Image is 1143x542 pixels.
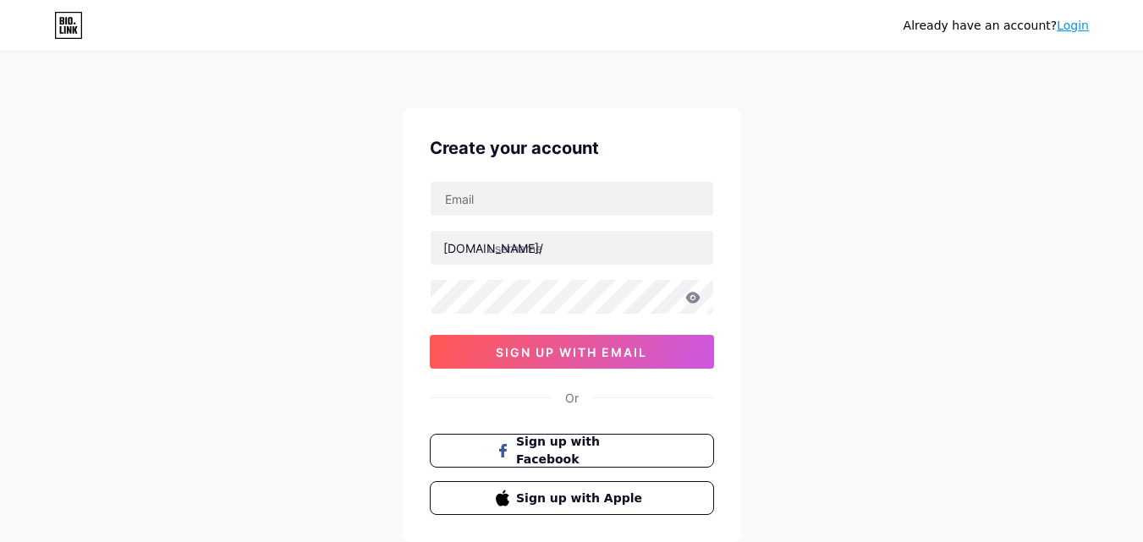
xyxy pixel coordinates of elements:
button: Sign up with Apple [430,481,714,515]
button: sign up with email [430,335,714,369]
span: Sign up with Facebook [516,433,647,468]
input: username [431,231,713,265]
button: Sign up with Facebook [430,434,714,468]
span: sign up with email [496,345,647,359]
div: Already have an account? [904,17,1089,35]
div: Or [565,389,579,407]
div: [DOMAIN_NAME]/ [443,239,543,257]
a: Login [1057,19,1089,32]
div: Create your account [430,135,714,161]
input: Email [431,182,713,216]
span: Sign up with Apple [516,490,647,507]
